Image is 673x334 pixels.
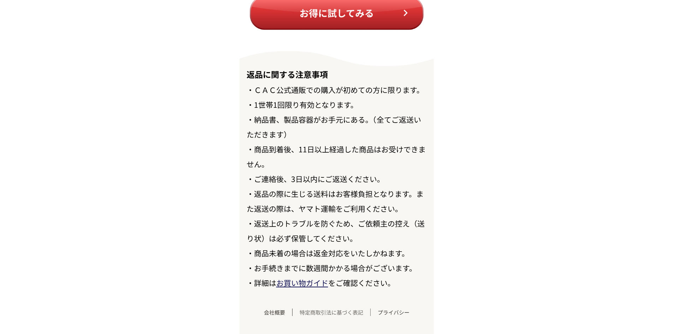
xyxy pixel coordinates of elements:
[276,277,328,288] a: お買い物ガイド
[247,68,328,80] span: 返品に関する注意事項
[240,66,434,290] div: ・ＣＡＣ公式通販での購入が初めての方に限ります。 ・1世帯1回限り有効となります。 ・納品書、製品容器がお手元にある。（全てご返送いただきます） ・商品到着後、11日以上経過した商品はお受けでき...
[371,309,417,316] a: プライバシー
[293,309,371,316] a: 特定商取引法に基づく表記
[257,309,293,316] a: 会社概要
